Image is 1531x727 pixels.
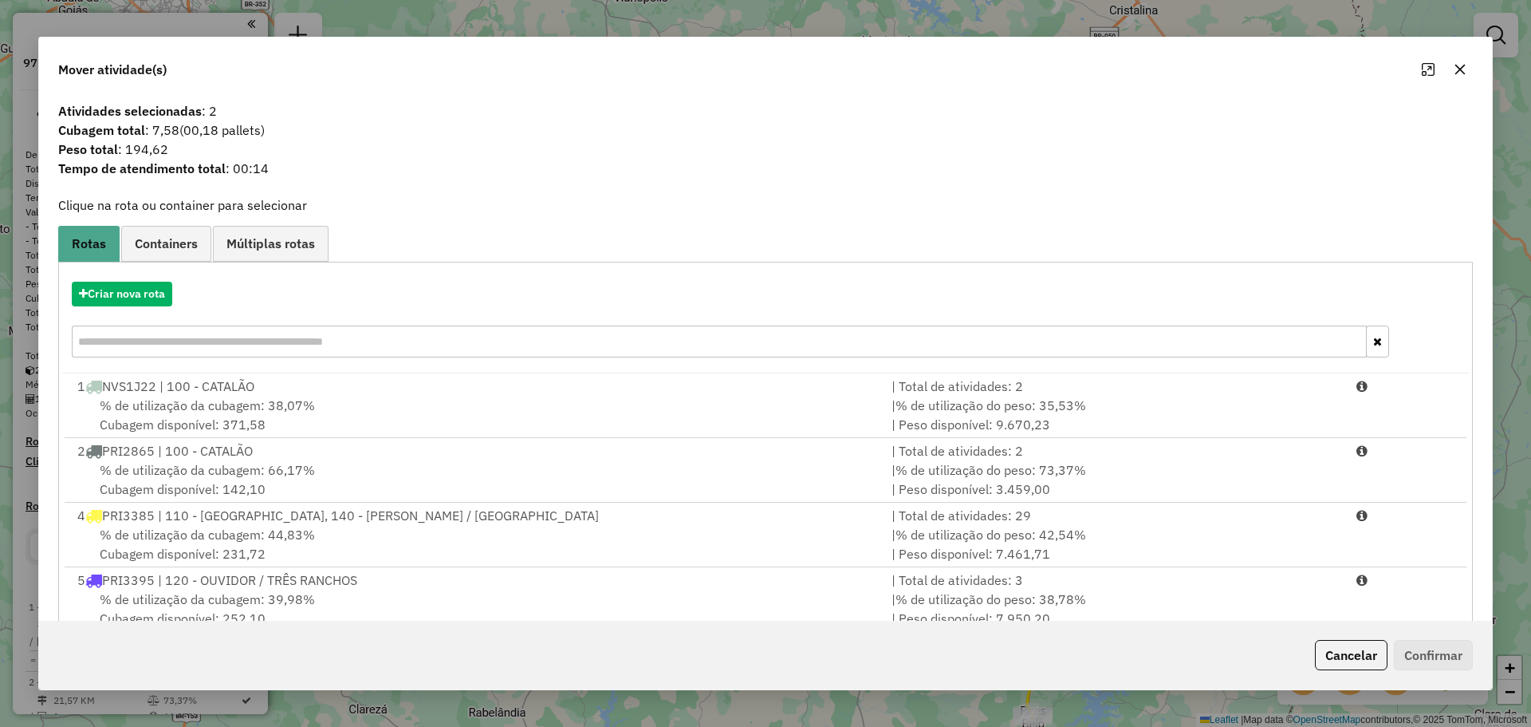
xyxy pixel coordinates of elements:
[135,237,198,250] span: Containers
[68,506,882,525] div: 4 PRI3385 | 110 - [GEOGRAPHIC_DATA], 140 - [PERSON_NAME] / [GEOGRAPHIC_DATA]
[882,460,1347,499] div: | | Peso disponível: 3.459,00
[895,527,1086,543] span: % de utilização do peso: 42,54%
[882,571,1347,590] div: | Total de atividades: 3
[895,591,1086,607] span: % de utilização do peso: 38,78%
[68,571,882,590] div: 5 PRI3395 | 120 - OUVIDOR / TRÊS RANCHOS
[895,462,1086,478] span: % de utilização do peso: 73,37%
[58,141,118,157] strong: Peso total
[1356,574,1368,587] i: Porcentagens após mover as atividades: Cubagem: 41,78% Peso: 40,28%
[882,506,1347,525] div: | Total de atividades: 29
[68,590,882,628] div: Cubagem disponível: 252,10
[72,237,106,250] span: Rotas
[1315,640,1387,670] button: Cancelar
[882,441,1347,460] div: | Total de atividades: 2
[58,122,145,138] strong: Cubagem total
[49,159,1482,178] span: : 00:14
[882,590,1347,628] div: | | Peso disponível: 7.950,20
[100,591,315,607] span: % de utilização da cubagem: 39,98%
[58,160,226,176] strong: Tempo de atendimento total
[100,397,315,413] span: % de utilização da cubagem: 38,07%
[179,122,265,138] span: (00,18 pallets)
[100,527,315,543] span: % de utilização da cubagem: 44,83%
[1415,57,1441,82] button: Maximize
[68,441,882,460] div: 2 PRI2865 | 100 - CATALÃO
[49,140,1482,159] span: : 194,62
[68,377,882,396] div: 1 NVS1J22 | 100 - CATALÃO
[1356,509,1368,522] i: Porcentagens após mover as atividades: Cubagem: 46,63% Peso: 44,04%
[1356,444,1368,457] i: Porcentagens após mover as atividades: Cubagem: 67,97% Peso: 74,86%
[895,397,1086,413] span: % de utilização do peso: 35,53%
[100,462,315,478] span: % de utilização da cubagem: 66,17%
[68,460,882,499] div: Cubagem disponível: 142,10
[882,396,1347,434] div: | | Peso disponível: 9.670,23
[72,282,172,306] button: Criar nova rota
[58,196,307,215] label: Clique na rota ou container para selecionar
[1356,380,1368,393] i: Porcentagens após mover as atividades: Cubagem: 39,33% Peso: 36,83%
[68,525,882,563] div: Cubagem disponível: 231,72
[882,377,1347,396] div: | Total de atividades: 2
[58,103,202,119] strong: Atividades selecionadas
[68,396,882,434] div: Cubagem disponível: 371,58
[58,60,167,79] span: Mover atividade(s)
[49,101,1482,121] span: : 2
[226,237,315,250] span: Múltiplas rotas
[882,525,1347,563] div: | | Peso disponível: 7.461,71
[49,121,1482,140] span: : 7,58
